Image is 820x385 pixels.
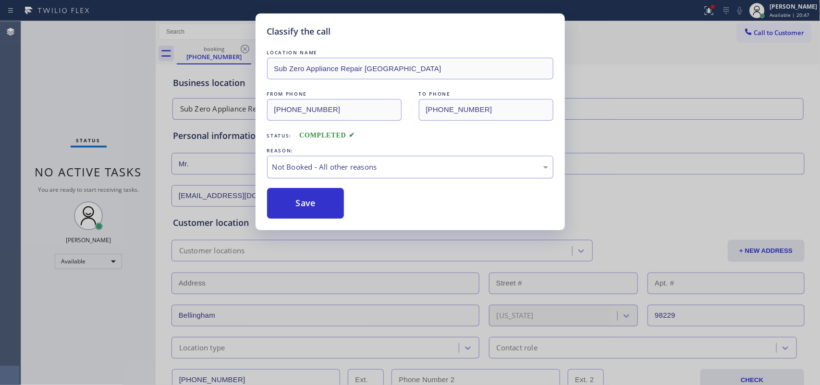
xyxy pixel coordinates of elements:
[267,99,402,121] input: From phone
[272,161,548,173] div: Not Booked - All other reasons
[267,25,331,38] h5: Classify the call
[267,89,402,99] div: FROM PHONE
[419,99,553,121] input: To phone
[267,48,553,58] div: LOCATION NAME
[267,132,292,139] span: Status:
[267,188,344,219] button: Save
[267,146,553,156] div: REASON:
[419,89,553,99] div: TO PHONE
[299,132,355,139] span: COMPLETED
